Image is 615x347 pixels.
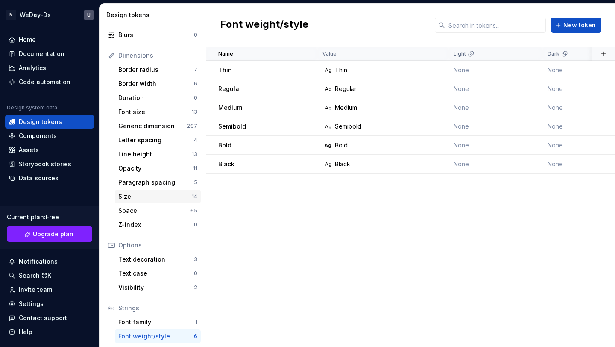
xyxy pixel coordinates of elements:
[194,256,197,263] div: 3
[192,193,197,200] div: 14
[190,207,197,214] div: 65
[218,122,246,131] p: Semibold
[118,178,194,187] div: Paragraph spacing
[5,33,94,47] a: Home
[19,285,52,294] div: Invite team
[7,226,92,242] button: Upgrade plan
[5,115,94,129] a: Design tokens
[118,164,193,173] div: Opacity
[325,67,331,74] div: Ag
[194,94,197,101] div: 0
[551,18,601,33] button: New token
[5,61,94,75] a: Analytics
[115,91,201,105] a: Duration0
[335,103,357,112] div: Medium
[195,319,197,326] div: 1
[118,150,192,159] div: Line height
[5,157,94,171] a: Storybook stories
[325,104,331,111] div: Ag
[6,10,16,20] div: M
[5,311,94,325] button: Contact support
[115,147,201,161] a: Line height13
[19,50,64,58] div: Documentation
[19,146,39,154] div: Assets
[19,314,67,322] div: Contact support
[325,161,331,168] div: Ag
[19,64,46,72] div: Analytics
[118,108,192,116] div: Font size
[5,143,94,157] a: Assets
[118,65,194,74] div: Border radius
[218,103,242,112] p: Medium
[19,78,70,86] div: Code automation
[19,300,44,308] div: Settings
[106,11,202,19] div: Design tokens
[445,18,546,33] input: Search in tokens...
[325,85,331,92] div: Ag
[194,137,197,144] div: 4
[115,204,201,218] a: Space65
[5,171,94,185] a: Data sources
[20,11,51,19] div: WeDay-Ds
[448,155,542,173] td: None
[448,61,542,79] td: None
[118,221,194,229] div: Z-index
[19,118,62,126] div: Design tokens
[194,333,197,340] div: 6
[118,94,194,102] div: Duration
[548,50,559,57] p: Dark
[218,141,231,150] p: Bold
[448,136,542,155] td: None
[118,31,194,39] div: Blurs
[194,32,197,38] div: 0
[5,129,94,143] a: Components
[335,141,348,150] div: Bold
[325,142,331,149] div: Ag
[5,283,94,297] a: Invite team
[115,315,201,329] a: Font family1
[118,332,194,341] div: Font weight/style
[118,51,197,60] div: Dimensions
[194,80,197,87] div: 6
[194,66,197,73] div: 7
[19,271,51,280] div: Search ⌘K
[193,165,197,172] div: 11
[335,66,347,74] div: Thin
[7,213,92,221] div: Current plan : Free
[115,218,201,232] a: Z-index0
[118,304,197,312] div: Strings
[5,255,94,268] button: Notifications
[194,284,197,291] div: 2
[115,63,201,76] a: Border radius7
[448,117,542,136] td: None
[325,123,331,130] div: Ag
[19,257,58,266] div: Notifications
[220,18,308,33] h2: Font weight/style
[194,221,197,228] div: 0
[115,176,201,189] a: Paragraph spacing5
[115,329,201,343] a: Font weight/style6
[33,230,73,238] span: Upgrade plan
[218,50,233,57] p: Name
[105,28,201,42] a: Blurs0
[322,50,337,57] p: Value
[194,270,197,277] div: 0
[192,151,197,158] div: 13
[187,123,197,129] div: 297
[5,47,94,61] a: Documentation
[115,281,201,294] a: Visibility2
[19,35,36,44] div: Home
[115,162,201,175] a: Opacity11
[5,75,94,89] a: Code automation
[118,283,194,292] div: Visibility
[335,85,357,93] div: Regular
[115,253,201,266] a: Text decoration3
[118,255,194,264] div: Text decoration
[563,21,596,29] span: New token
[454,50,466,57] p: Light
[19,160,71,168] div: Storybook stories
[118,79,194,88] div: Border width
[19,174,59,182] div: Data sources
[19,132,57,140] div: Components
[192,109,197,115] div: 13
